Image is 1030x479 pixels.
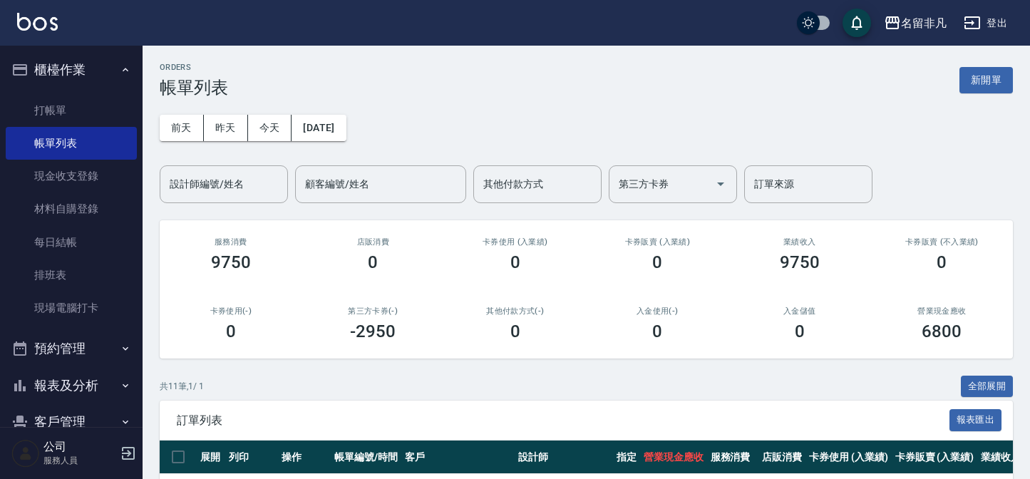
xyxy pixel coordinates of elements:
[949,413,1002,426] a: 報表匯出
[292,115,346,141] button: [DATE]
[901,14,947,32] div: 名留非凡
[709,172,732,195] button: Open
[604,307,712,316] h2: 入金使用(-)
[959,73,1013,86] a: 新開單
[160,63,228,72] h2: ORDERS
[225,441,278,474] th: 列印
[888,307,996,316] h2: 營業現金應收
[652,321,662,341] h3: 0
[795,321,805,341] h3: 0
[6,160,137,192] a: 現金收支登錄
[892,441,978,474] th: 卡券販賣 (入業績)
[922,321,962,341] h3: 6800
[510,252,520,272] h3: 0
[805,441,892,474] th: 卡券使用 (入業績)
[746,237,854,247] h2: 業績收入
[226,321,236,341] h3: 0
[707,441,759,474] th: 服務消費
[959,67,1013,93] button: 新開單
[177,237,285,247] h3: 服務消費
[515,441,613,474] th: 設計師
[278,441,331,474] th: 操作
[949,409,1002,431] button: 報表匯出
[350,321,396,341] h3: -2950
[160,78,228,98] h3: 帳單列表
[331,441,401,474] th: 帳單編號/時間
[6,367,137,404] button: 報表及分析
[6,403,137,441] button: 客戶管理
[160,380,204,393] p: 共 11 筆, 1 / 1
[746,307,854,316] h2: 入金儲值
[319,237,428,247] h2: 店販消費
[248,115,292,141] button: 今天
[43,454,116,467] p: 服務人員
[652,252,662,272] h3: 0
[6,226,137,259] a: 每日結帳
[977,441,1024,474] th: 業績收入
[878,9,952,38] button: 名留非凡
[961,376,1014,398] button: 全部展開
[17,13,58,31] img: Logo
[758,441,805,474] th: 店販消費
[461,307,570,316] h2: 其他付款方式(-)
[177,413,949,428] span: 訂單列表
[6,330,137,367] button: 預約管理
[6,94,137,127] a: 打帳單
[197,441,225,474] th: 展開
[937,252,947,272] h3: 0
[958,10,1013,36] button: 登出
[204,115,248,141] button: 昨天
[510,321,520,341] h3: 0
[843,9,871,37] button: save
[613,441,640,474] th: 指定
[6,259,137,292] a: 排班表
[6,51,137,88] button: 櫃檯作業
[640,441,707,474] th: 營業現金應收
[780,252,820,272] h3: 9750
[211,252,251,272] h3: 9750
[6,292,137,324] a: 現場電腦打卡
[6,192,137,225] a: 材料自購登錄
[604,237,712,247] h2: 卡券販賣 (入業績)
[11,439,40,468] img: Person
[401,441,515,474] th: 客戶
[461,237,570,247] h2: 卡券使用 (入業績)
[160,115,204,141] button: 前天
[6,127,137,160] a: 帳單列表
[319,307,428,316] h2: 第三方卡券(-)
[177,307,285,316] h2: 卡券使用(-)
[43,440,116,454] h5: 公司
[888,237,996,247] h2: 卡券販賣 (不入業績)
[368,252,378,272] h3: 0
